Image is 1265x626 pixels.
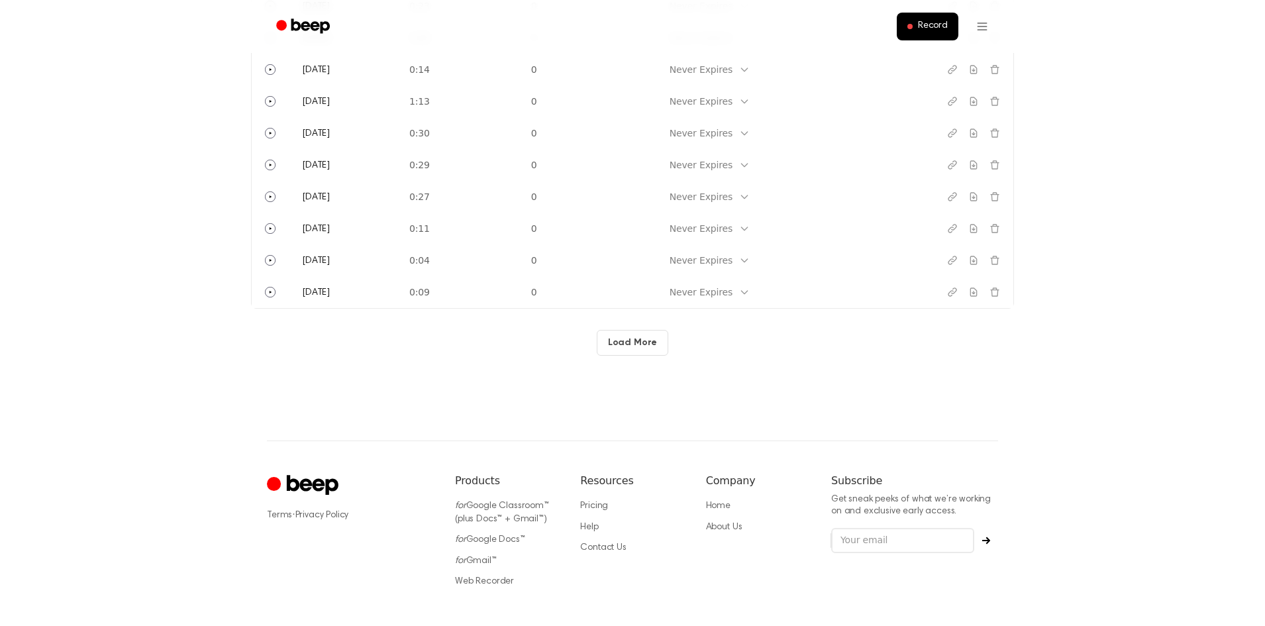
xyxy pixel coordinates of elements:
td: 0:04 [401,244,523,276]
h6: Company [706,473,810,489]
a: Privacy Policy [295,511,349,520]
button: Play [260,91,281,112]
span: [DATE] [302,288,330,297]
button: Delete recording [984,218,1005,239]
div: Never Expires [670,63,733,77]
button: Play [260,218,281,239]
button: Download recording [963,250,984,271]
button: Copy link [942,250,963,271]
button: Delete recording [984,250,1005,271]
button: Delete recording [984,59,1005,80]
td: 0 [523,54,655,85]
button: Delete recording [984,282,1005,303]
button: Play [260,186,281,207]
span: [DATE] [302,161,330,170]
button: Delete recording [984,91,1005,112]
button: Play [260,59,281,80]
a: forGoogle Classroom™ (plus Docs™ + Gmail™) [455,501,549,524]
span: [DATE] [302,129,330,138]
a: About Us [706,523,742,532]
button: Open menu [966,11,998,42]
td: 0 [523,149,655,181]
button: Download recording [963,282,984,303]
button: Copy link [942,186,963,207]
button: Delete recording [984,186,1005,207]
div: Never Expires [670,190,733,204]
span: Record [918,21,948,32]
button: Record [897,13,958,40]
a: forGmail™ [455,556,497,566]
div: Never Expires [670,127,733,140]
div: Never Expires [670,286,733,299]
td: 0:30 [401,117,523,149]
button: Delete recording [984,154,1005,176]
td: 0 [523,181,655,213]
button: Download recording [963,91,984,112]
div: Never Expires [670,95,733,109]
h6: Subscribe [831,473,998,489]
td: 0 [523,244,655,276]
div: · [267,509,434,522]
button: Copy link [942,91,963,112]
td: 0:14 [401,54,523,85]
button: Delete recording [984,123,1005,144]
td: 0:11 [401,213,523,244]
i: for [455,535,466,545]
button: Download recording [963,218,984,239]
button: Load More [597,330,669,356]
td: 0 [523,85,655,117]
a: Contact Us [580,543,626,552]
div: Never Expires [670,222,733,236]
a: Help [580,523,598,532]
button: Download recording [963,186,984,207]
h6: Resources [580,473,684,489]
td: 0:29 [401,149,523,181]
p: Get sneak peeks of what we’re working on and exclusive early access. [831,494,998,517]
td: 0 [523,213,655,244]
span: [DATE] [302,66,330,75]
td: 0:27 [401,181,523,213]
a: Home [706,501,731,511]
button: Copy link [942,154,963,176]
i: for [455,501,466,511]
a: forGoogle Docs™ [455,535,525,545]
h6: Products [455,473,559,489]
button: Copy link [942,123,963,144]
button: Download recording [963,154,984,176]
button: Play [260,282,281,303]
button: Play [260,250,281,271]
div: Never Expires [670,158,733,172]
td: 0:09 [401,276,523,308]
span: [DATE] [302,225,330,234]
button: Download recording [963,59,984,80]
span: [DATE] [302,193,330,202]
button: Copy link [942,59,963,80]
a: Pricing [580,501,608,511]
i: for [455,556,466,566]
input: Your email [831,528,974,553]
a: Cruip [267,473,342,499]
a: Terms [267,511,292,520]
button: Download recording [963,123,984,144]
button: Subscribe [974,537,998,545]
td: 1:13 [401,85,523,117]
button: Copy link [942,282,963,303]
td: 0 [523,276,655,308]
button: Play [260,123,281,144]
span: [DATE] [302,97,330,107]
span: [DATE] [302,256,330,266]
button: Play [260,154,281,176]
button: Copy link [942,218,963,239]
a: Web Recorder [455,577,514,586]
td: 0 [523,117,655,149]
div: Never Expires [670,254,733,268]
a: Beep [267,14,342,40]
